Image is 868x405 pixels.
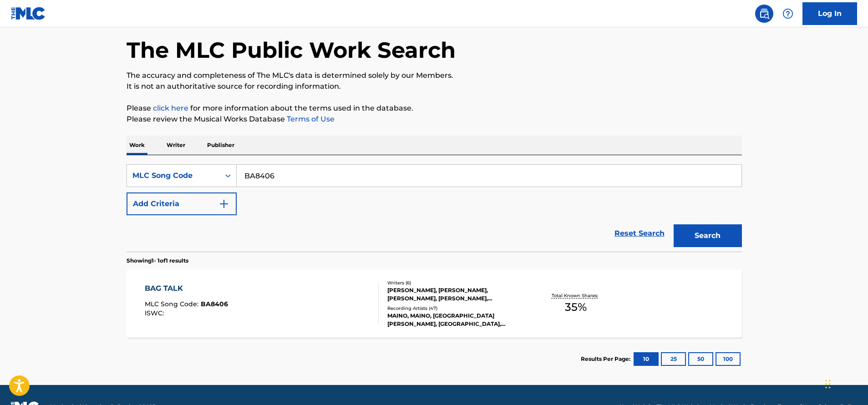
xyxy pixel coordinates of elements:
p: It is not an authoritative source for recording information. [127,81,742,92]
span: BA8406 [201,300,228,308]
div: Recording Artists ( 47 ) [387,305,525,312]
div: Drag [825,370,831,398]
div: [PERSON_NAME], [PERSON_NAME], [PERSON_NAME], [PERSON_NAME], [PERSON_NAME] [PERSON_NAME], [PERSON_... [387,286,525,303]
img: search [759,8,770,19]
div: BAG TALK [145,283,228,294]
button: 25 [661,352,686,366]
button: Add Criteria [127,192,237,215]
a: click here [153,104,188,112]
span: MLC Song Code : [145,300,201,308]
img: help [782,8,793,19]
a: Public Search [755,5,773,23]
div: Writers ( 6 ) [387,279,525,286]
p: Publisher [204,136,237,155]
iframe: Chat Widget [822,361,868,405]
div: MLC Song Code [132,170,214,181]
span: 35 % [565,299,587,315]
a: Log In [802,2,857,25]
div: MAINO, MAINO, [GEOGRAPHIC_DATA][PERSON_NAME], [GEOGRAPHIC_DATA], [GEOGRAPHIC_DATA], [GEOGRAPHIC_D... [387,312,525,328]
button: 50 [688,352,713,366]
img: 9d2ae6d4665cec9f34b9.svg [218,198,229,209]
img: MLC Logo [11,7,46,20]
button: Search [674,224,742,247]
a: Terms of Use [285,115,335,123]
button: 100 [716,352,741,366]
p: Writer [164,136,188,155]
p: Please review the Musical Works Database [127,114,742,125]
form: Search Form [127,164,742,252]
p: The accuracy and completeness of The MLC's data is determined solely by our Members. [127,70,742,81]
p: Work [127,136,147,155]
button: 10 [634,352,659,366]
a: BAG TALKMLC Song Code:BA8406ISWC:Writers (6)[PERSON_NAME], [PERSON_NAME], [PERSON_NAME], [PERSON_... [127,269,742,338]
p: Total Known Shares: [552,292,600,299]
p: Showing 1 - 1 of 1 results [127,257,188,265]
p: Please for more information about the terms used in the database. [127,103,742,114]
a: Reset Search [610,223,669,243]
p: Results Per Page: [581,355,633,363]
h1: The MLC Public Work Search [127,36,456,64]
div: Help [779,5,797,23]
span: ISWC : [145,309,166,317]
